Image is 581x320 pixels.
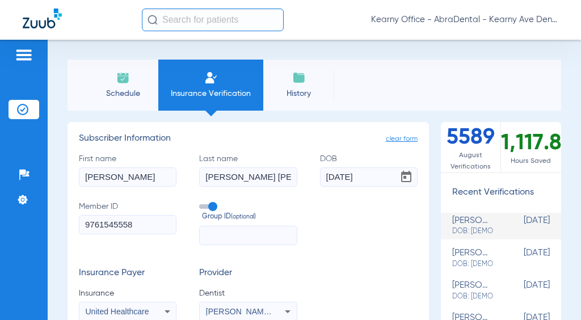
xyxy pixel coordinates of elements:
[79,167,176,187] input: First name
[15,48,33,62] img: hamburger-icon
[501,122,561,172] div: 1,117.8
[395,166,418,188] button: Open calendar
[204,71,218,85] img: Manual Insurance Verification
[501,155,561,167] span: Hours Saved
[231,212,256,222] small: (optional)
[199,288,297,299] span: Dentist
[452,216,493,237] div: [PERSON_NAME]
[493,280,550,301] span: [DATE]
[116,71,130,85] img: Schedule
[441,122,501,172] div: 5589
[320,167,418,187] input: DOBOpen calendar
[148,15,158,25] img: Search Icon
[452,248,493,269] div: [PERSON_NAME]
[493,216,550,237] span: [DATE]
[167,88,255,99] span: Insurance Verification
[199,153,297,187] label: Last name
[452,280,493,301] div: [PERSON_NAME]
[452,292,493,302] span: DOB: [DEMOGRAPHIC_DATA]
[320,153,418,187] label: DOB
[452,226,493,237] span: DOB: [DEMOGRAPHIC_DATA]
[79,153,176,187] label: First name
[79,215,176,234] input: Member ID
[23,9,62,28] img: Zuub Logo
[79,288,176,299] span: Insurance
[272,88,326,99] span: History
[79,133,418,145] h3: Subscriber Information
[202,212,297,222] span: Group ID
[96,88,150,99] span: Schedule
[79,268,176,279] h3: Insurance Payer
[371,14,558,26] span: Kearny Office - AbraDental - Kearny Ave Dental, LLC - Kearny General
[441,150,500,172] span: August Verifications
[199,167,297,187] input: Last name
[452,259,493,270] span: DOB: [DEMOGRAPHIC_DATA]
[493,248,550,269] span: [DATE]
[206,307,318,316] span: [PERSON_NAME] 1275386468
[386,133,418,145] span: clear form
[142,9,284,31] input: Search for patients
[524,266,581,320] iframe: Chat Widget
[441,187,561,199] h3: Recent Verifications
[292,71,306,85] img: History
[199,268,297,279] h3: Provider
[79,201,176,245] label: Member ID
[86,307,149,316] span: United Healthcare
